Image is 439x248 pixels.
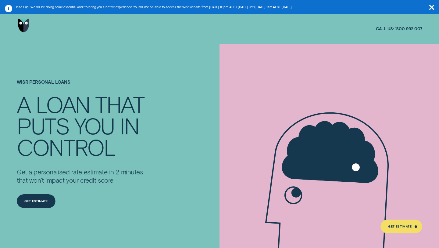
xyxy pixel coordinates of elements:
span: Call us: [376,26,394,31]
div: THAT [95,93,144,115]
span: 1300 992 007 [395,26,422,31]
h4: A LOAN THAT PUTS YOU IN CONTROL [17,93,149,157]
div: PUTS [17,115,69,136]
div: YOU [74,115,114,136]
div: A [17,93,30,115]
h1: Wisr Personal Loans [17,79,149,93]
div: CONTROL [17,136,115,158]
div: IN [120,115,139,136]
img: Wisr [18,19,29,32]
p: Get a personalised rate estimate in 2 minutes that won't impact your credit score. [17,168,149,184]
a: Call us:1300 992 007 [376,26,422,31]
a: Get Estimate [17,194,55,208]
div: LOAN [36,93,90,115]
a: Get Estimate [380,220,422,233]
a: Go to home page [17,10,30,41]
